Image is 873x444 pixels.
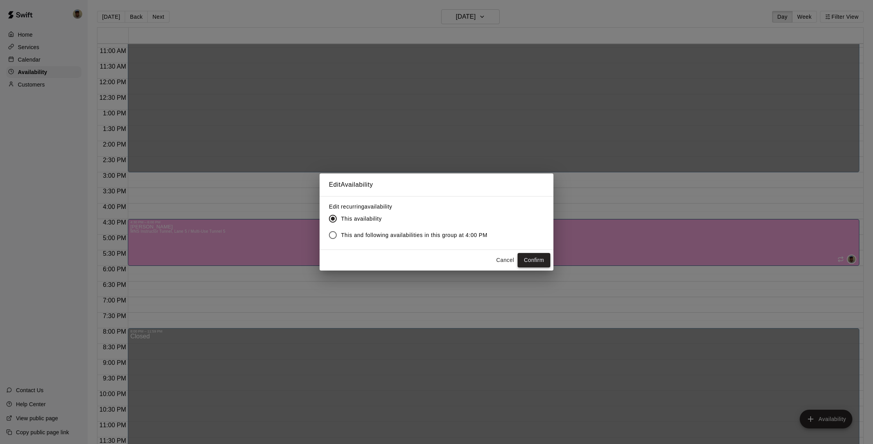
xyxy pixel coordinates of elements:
[341,231,488,239] span: This and following availabilities in this group at 4:00 PM
[341,215,382,223] span: This availability
[518,253,550,267] button: Confirm
[493,253,518,267] button: Cancel
[320,173,553,196] h2: Edit Availability
[329,203,494,211] label: Edit recurring availability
